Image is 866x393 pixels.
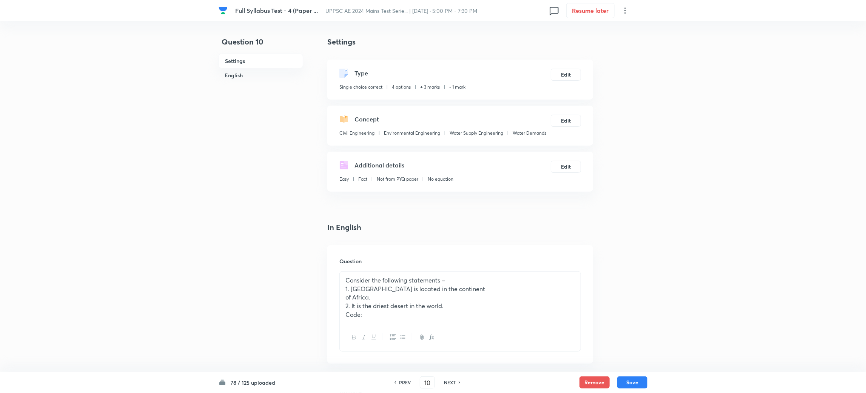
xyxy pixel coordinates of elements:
[354,161,404,170] h5: Additional details
[219,54,303,68] h6: Settings
[399,379,411,386] h6: PREV
[339,69,348,78] img: questionType.svg
[428,176,453,183] p: No equation
[219,6,229,15] a: Company Logo
[551,161,581,173] button: Edit
[339,161,348,170] img: questionDetails.svg
[231,379,275,387] h6: 78 / 125 uploaded
[354,69,368,78] h5: Type
[345,285,575,293] p: 1. [GEOGRAPHIC_DATA] is located in the continent
[327,36,593,48] h4: Settings
[358,176,367,183] p: Fact
[339,115,348,124] img: questionConcept.svg
[219,6,228,15] img: Company Logo
[339,176,349,183] p: Easy
[392,84,411,91] p: 4 options
[450,130,503,137] p: Water Supply Engineering
[235,6,318,14] span: Full Syllabus Test - 4 (Paper ...
[327,222,593,233] h4: In English
[345,310,575,319] p: Code:
[354,115,379,124] h5: Concept
[566,3,615,18] button: Resume later
[377,176,418,183] p: Not from PYQ paper
[384,130,440,137] p: Environmental Engineering
[551,69,581,81] button: Edit
[420,84,440,91] p: + 3 marks
[339,130,374,137] p: Civil Engineering
[444,379,456,386] h6: NEXT
[339,84,382,91] p: Single choice correct
[345,302,575,310] p: 2. It is the driest desert in the world.
[345,276,575,285] p: Consider the following statements –
[339,257,581,265] h6: Question
[579,376,610,388] button: Remove
[617,376,647,388] button: Save
[449,84,465,91] p: - 1 mark
[219,36,303,54] h4: Question 10
[219,68,303,82] h6: English
[345,293,575,302] p: of Africa.
[513,130,546,137] p: Water Demands
[551,115,581,127] button: Edit
[326,7,478,14] span: UPPSC AE 2024 Mains Test Serie... | [DATE] · 5:00 PM - 7:30 PM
